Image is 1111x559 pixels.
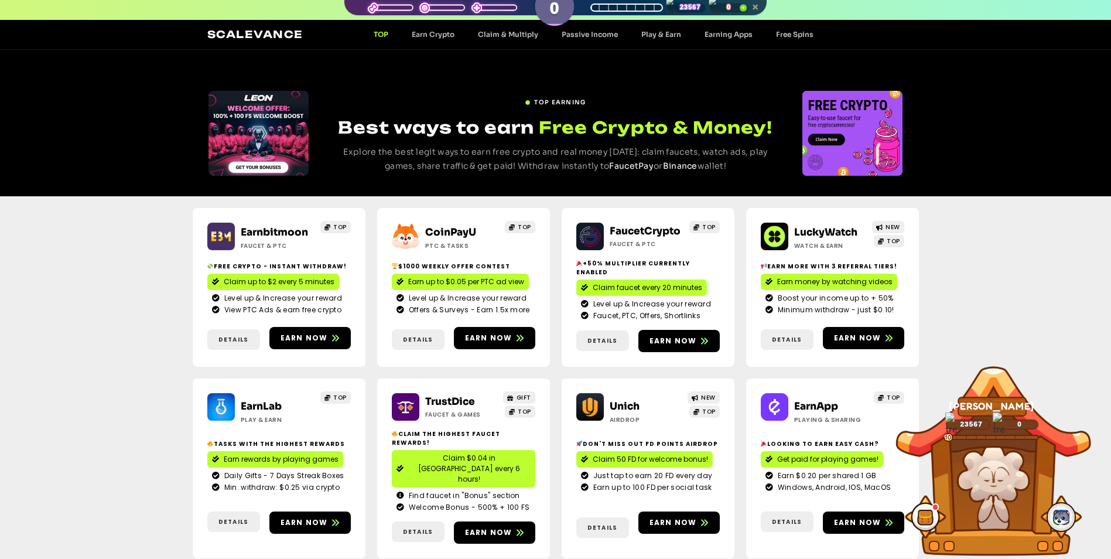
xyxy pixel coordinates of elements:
[224,277,334,287] span: Claim up to $2 every 5 minutes
[823,327,904,349] a: Earn now
[872,221,904,233] a: NEW
[392,521,445,542] a: Details
[689,405,720,418] a: TOP
[362,30,825,39] nav: Menu
[610,240,683,248] h2: Faucet & PTC
[775,482,891,493] span: Windows, Android, IOS, MacOS
[576,279,707,296] a: Claim faucet every 20 minutes
[320,391,351,404] a: TOP
[638,512,720,534] a: Earn now
[207,28,303,40] a: Scalevance
[406,305,530,315] span: Offers & Surveys - Earn 1.5x more
[406,502,530,513] span: Welcome Bonus - 500% + 100 FS
[218,517,248,526] span: Details
[539,116,772,139] span: Free Crypto & Money!
[802,91,903,176] div: Slides
[207,329,260,350] a: Details
[630,30,693,39] a: Play & Earn
[610,225,681,237] a: FaucetCrypto
[221,293,342,304] span: Level up & Increase your reward
[576,439,720,448] h2: Don't miss out Fd points airdrop
[241,400,282,413] a: EarnLab
[425,410,498,419] h2: Faucet & Games
[794,400,838,413] a: EarnApp
[593,454,708,465] span: Claim 50 FD for welcome bonus!
[550,30,630,39] a: Passive Income
[241,226,308,238] a: Earnbitmoon
[775,305,894,315] span: Minimum withdraw - just $0.10!
[534,98,586,107] span: TOP EARNING
[794,226,857,238] a: LuckyWatch
[887,393,900,402] span: TOP
[392,431,398,437] img: 🔥
[761,451,883,468] a: Get paid for playing games!
[834,517,881,528] span: Earn now
[330,145,781,173] p: Explore the best legit ways to earn free crypto and real money [DATE]: claim faucets, watch ads, ...
[794,415,867,424] h2: Playing & Sharing
[392,262,535,271] h2: $1000 Weekly Offer contest
[610,400,640,413] a: Unich
[400,30,466,39] a: Earn Crypto
[874,235,904,247] a: TOP
[207,512,260,532] a: Details
[576,517,629,538] a: Details
[587,523,617,532] span: Details
[701,393,716,402] span: NEW
[663,161,698,171] a: Binance
[886,223,900,231] span: NEW
[887,237,900,246] span: TOP
[392,263,398,269] img: 🏆
[466,30,550,39] a: Claim & Multiply
[576,441,582,446] img: 🚀
[794,241,867,250] h2: Watch & Earn
[392,274,529,290] a: Earn up to $0.05 per PTC ad view
[761,512,813,532] a: Details
[609,161,654,171] a: FaucetPay
[281,333,328,343] span: Earn now
[693,30,764,39] a: Earning Apps
[281,517,328,528] span: Earn now
[333,223,347,231] span: TOP
[775,471,877,481] span: Earn $0.20 per shared 1 GB
[403,527,433,536] span: Details
[503,391,535,404] a: GIFT
[505,221,535,233] a: TOP
[392,430,535,447] h2: Claim the highest faucet rewards!
[221,482,340,493] span: Min. withdraw: $0.25 via crypto
[425,241,498,250] h2: ptc & Tasks
[761,262,904,271] h2: Earn more with 3 referral Tiers!
[392,329,445,350] a: Details
[403,335,433,344] span: Details
[224,454,339,465] span: Earn rewards by playing games
[425,396,475,408] a: TrustDice
[761,439,904,448] h2: Looking to Earn Easy Cash?
[207,451,343,468] a: Earn rewards by playing games
[761,329,813,350] a: Details
[425,226,476,238] a: CoinPayU
[518,223,531,231] span: TOP
[333,393,347,402] span: TOP
[518,407,531,416] span: TOP
[406,490,520,501] span: Find faucet in "Bonus" section
[590,471,713,481] span: Just tap to earn 20 FD every day
[576,260,582,266] img: 🎉
[208,91,309,176] div: Slides
[392,450,535,488] a: Claim $0.04 in [GEOGRAPHIC_DATA] every 6 hours!
[241,241,314,250] h2: Faucet & PTC
[517,393,531,402] span: GIFT
[207,262,351,271] h2: Free crypto - Instant withdraw!
[525,93,586,107] a: TOP EARNING
[761,274,897,290] a: Earn money by watching videos
[689,221,720,233] a: TOP
[775,293,894,304] span: Boost your income up to + 50%
[802,91,903,176] div: 1 / 3
[702,407,716,416] span: TOP
[649,336,697,346] span: Earn now
[207,439,351,448] h2: Tasks with the highest rewards
[590,311,700,321] span: Faucet, PTC, Offers, Shortlinks
[406,293,527,304] span: Level up & Increase your reward
[221,305,341,315] span: View PTC Ads & earn free crypto
[610,415,683,424] h2: Airdrop
[772,517,802,526] span: Details
[408,453,531,485] span: Claim $0.04 in [GEOGRAPHIC_DATA] every 6 hours!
